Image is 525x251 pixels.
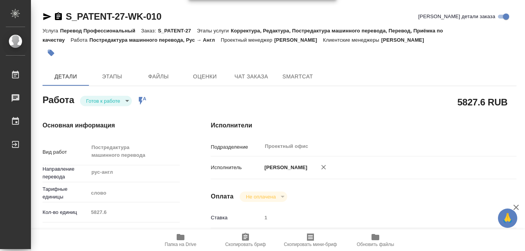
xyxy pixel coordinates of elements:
h2: 5827.6 RUB [457,95,508,109]
button: Добавить тэг [43,44,60,61]
input: Пустое поле [262,212,491,223]
span: Папка на Drive [165,242,196,247]
button: Скопировать ссылку для ЯМессенджера [43,12,52,21]
a: S_PATENT-27-WK-010 [66,11,162,22]
span: Оценки [186,72,223,81]
span: Скопировать мини-бриф [284,242,337,247]
span: Чат заказа [233,72,270,81]
button: Удалить исполнителя [315,159,332,176]
span: Детали [47,72,84,81]
p: Ставка [211,214,262,222]
p: Подразделение [211,143,262,151]
span: 🙏 [501,210,514,226]
p: Кол-во единиц [43,209,88,216]
p: [PERSON_NAME] [274,37,323,43]
button: 🙏 [498,209,517,228]
p: [PERSON_NAME] [262,164,307,171]
button: Скопировать бриф [213,229,278,251]
h4: Основная информация [43,121,180,130]
button: Не оплачена [244,193,278,200]
span: Файлы [140,72,177,81]
p: Этапы услуги [197,28,231,34]
span: Этапы [94,72,131,81]
button: Папка на Drive [148,229,213,251]
p: [PERSON_NAME] [381,37,430,43]
p: Заказ: [141,28,158,34]
button: Обновить файлы [343,229,408,251]
p: Исполнитель [211,164,262,171]
button: Скопировать мини-бриф [278,229,343,251]
p: Работа [71,37,90,43]
p: Постредактура машинного перевода, Рус → Англ [89,37,221,43]
span: SmartCat [279,72,316,81]
p: Вид работ [43,148,88,156]
span: Обновить файлы [357,242,394,247]
button: Готов к работе [84,98,123,104]
div: Готов к работе [240,192,287,202]
p: Общая тематика [43,229,88,236]
button: Скопировать ссылку [54,12,63,21]
p: Корректура, Редактура, Постредактура машинного перевода, Перевод, Приёмка по качеству [43,28,443,43]
p: Проектный менеджер [221,37,274,43]
h2: Работа [43,92,74,106]
p: Услуга [43,28,60,34]
div: слово [88,187,180,200]
p: S_PATENT-27 [158,28,197,34]
h4: Исполнители [211,121,516,130]
p: Клиентские менеджеры [323,37,381,43]
input: Пустое поле [88,207,180,218]
div: Готов к работе [80,96,132,106]
p: Направление перевода [43,165,88,181]
p: Перевод Профессиональный [60,28,141,34]
span: Скопировать бриф [225,242,266,247]
h4: Оплата [211,192,234,201]
p: Тарифные единицы [43,185,88,201]
span: [PERSON_NAME] детали заказа [418,13,495,20]
div: Техника [88,226,180,239]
